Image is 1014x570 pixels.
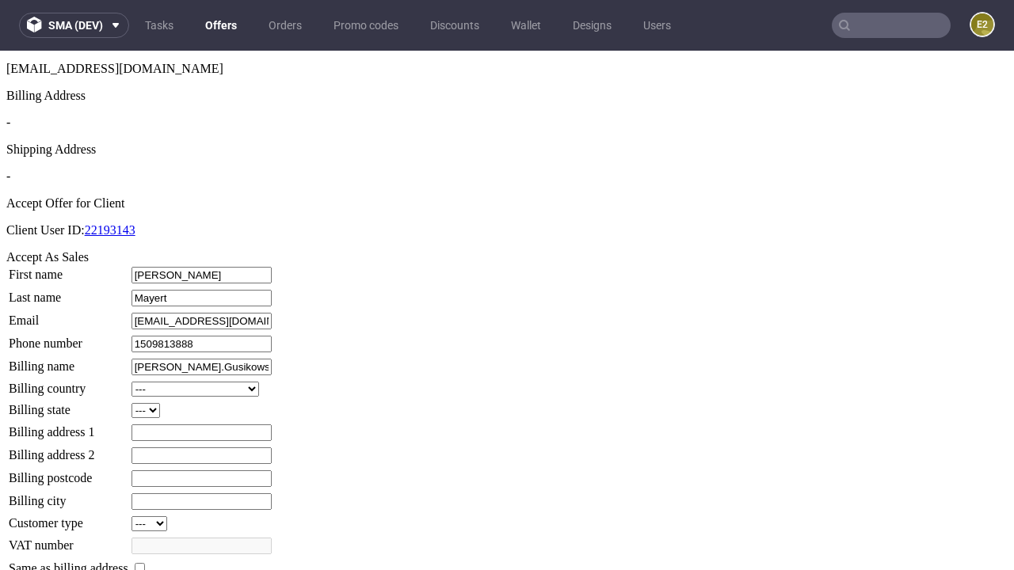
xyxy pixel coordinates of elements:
[8,442,129,460] td: Billing city
[6,146,1008,160] div: Accept Offer for Client
[8,330,129,347] td: Billing country
[8,284,129,302] td: Phone number
[6,11,223,25] span: [EMAIL_ADDRESS][DOMAIN_NAME]
[6,65,10,78] span: -
[8,465,129,481] td: Customer type
[563,13,621,38] a: Designs
[8,238,129,256] td: Last name
[6,119,10,132] span: -
[8,215,129,234] td: First name
[421,13,489,38] a: Discounts
[6,38,1008,52] div: Billing Address
[634,13,680,38] a: Users
[8,396,129,414] td: Billing address 2
[6,173,1008,187] p: Client User ID:
[8,261,129,279] td: Email
[19,13,129,38] button: sma (dev)
[135,13,183,38] a: Tasks
[6,199,1008,214] div: Accept As Sales
[259,13,311,38] a: Orders
[196,13,246,38] a: Offers
[324,13,408,38] a: Promo codes
[8,509,129,526] td: Same as billing address
[501,13,551,38] a: Wallet
[85,173,135,186] a: 22193143
[8,373,129,391] td: Billing address 1
[971,13,993,36] figcaption: e2
[48,20,103,31] span: sma (dev)
[6,92,1008,106] div: Shipping Address
[8,351,129,368] td: Billing state
[8,419,129,437] td: Billing postcode
[8,307,129,325] td: Billing name
[8,486,129,504] td: VAT number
